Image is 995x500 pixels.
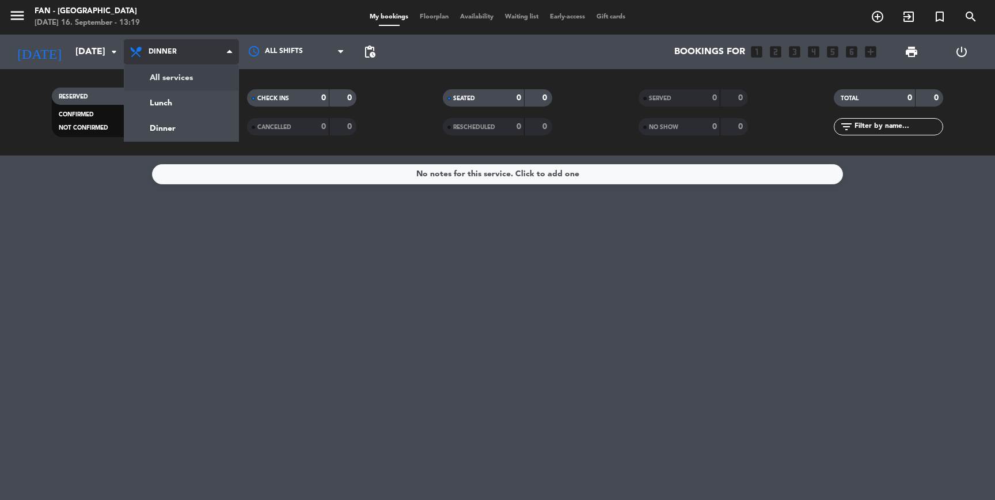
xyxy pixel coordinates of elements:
[863,44,878,59] i: add_box
[347,94,354,102] strong: 0
[844,44,859,59] i: looks_6
[542,123,549,131] strong: 0
[35,6,140,17] div: Fan - [GEOGRAPHIC_DATA]
[35,17,140,29] div: [DATE] 16. September - 13:19
[907,94,912,102] strong: 0
[414,14,454,20] span: Floorplan
[964,10,978,24] i: search
[257,96,289,101] span: CHECK INS
[649,124,678,130] span: NO SHOW
[347,123,354,131] strong: 0
[712,94,717,102] strong: 0
[149,48,177,56] span: Dinner
[841,96,859,101] span: TOTAL
[749,44,764,59] i: looks_one
[517,94,521,102] strong: 0
[674,47,745,58] span: Bookings for
[862,7,893,26] span: BOOK TABLE
[257,124,291,130] span: CANCELLED
[905,45,918,59] span: print
[893,7,924,26] span: WALK IN
[499,14,544,20] span: Waiting list
[902,10,916,24] i: exit_to_app
[591,14,631,20] span: Gift cards
[321,123,326,131] strong: 0
[59,94,88,100] span: RESERVED
[738,123,745,131] strong: 0
[924,7,955,26] span: Special reservation
[124,90,238,116] a: Lunch
[416,168,579,181] div: No notes for this service. Click to add one
[712,123,717,131] strong: 0
[544,14,591,20] span: Early-access
[517,123,521,131] strong: 0
[9,7,26,28] button: menu
[787,44,802,59] i: looks_3
[453,96,475,101] span: SEATED
[840,120,853,134] i: filter_list
[768,44,783,59] i: looks_two
[825,44,840,59] i: looks_5
[9,7,26,24] i: menu
[9,39,70,65] i: [DATE]
[124,65,238,90] a: All services
[806,44,821,59] i: looks_4
[59,125,108,131] span: NOT CONFIRMED
[363,45,377,59] span: pending_actions
[124,116,238,141] a: Dinner
[955,7,986,26] span: SEARCH
[453,124,495,130] span: RESCHEDULED
[934,94,941,102] strong: 0
[955,45,969,59] i: power_settings_new
[364,14,414,20] span: My bookings
[738,94,745,102] strong: 0
[649,96,671,101] span: SERVED
[454,14,499,20] span: Availability
[542,94,549,102] strong: 0
[321,94,326,102] strong: 0
[933,10,947,24] i: turned_in_not
[853,120,943,133] input: Filter by name...
[936,35,986,69] div: LOG OUT
[59,112,94,118] span: CONFIRMED
[107,45,121,59] i: arrow_drop_down
[871,10,884,24] i: add_circle_outline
